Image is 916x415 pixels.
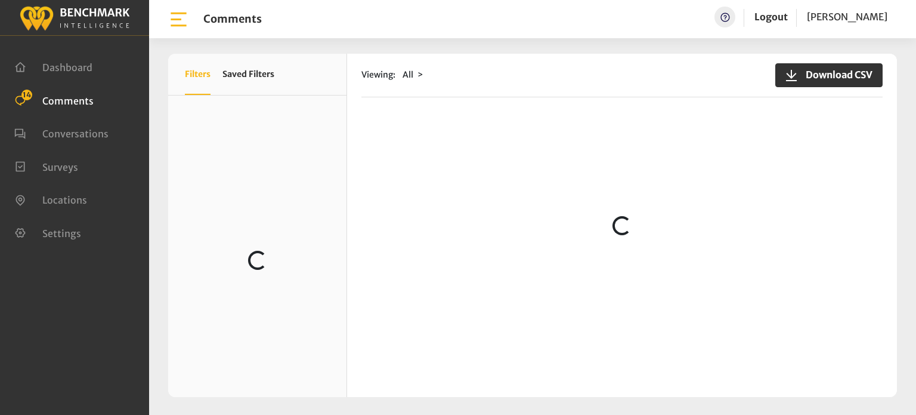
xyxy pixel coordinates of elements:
a: Surveys [14,160,78,172]
span: [PERSON_NAME] [807,11,887,23]
button: Download CSV [775,63,883,87]
span: Surveys [42,161,78,173]
a: Logout [754,7,788,27]
img: bar [168,9,189,30]
span: Viewing: [361,69,395,81]
a: Dashboard [14,60,92,72]
span: Conversations [42,128,109,140]
button: Saved Filters [222,54,274,95]
span: All [403,69,413,80]
button: Filters [185,54,211,95]
span: Download CSV [799,67,872,82]
span: Comments [42,94,94,106]
a: Settings [14,226,81,238]
span: 14 [21,90,32,100]
a: Comments 14 [14,94,94,106]
h1: Comments [203,13,262,26]
span: Settings [42,227,81,239]
a: [PERSON_NAME] [807,7,887,27]
img: benchmark [19,3,130,32]
span: Locations [42,194,87,206]
a: Locations [14,193,87,205]
a: Conversations [14,127,109,139]
span: Dashboard [42,62,92,73]
a: Logout [754,11,788,23]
